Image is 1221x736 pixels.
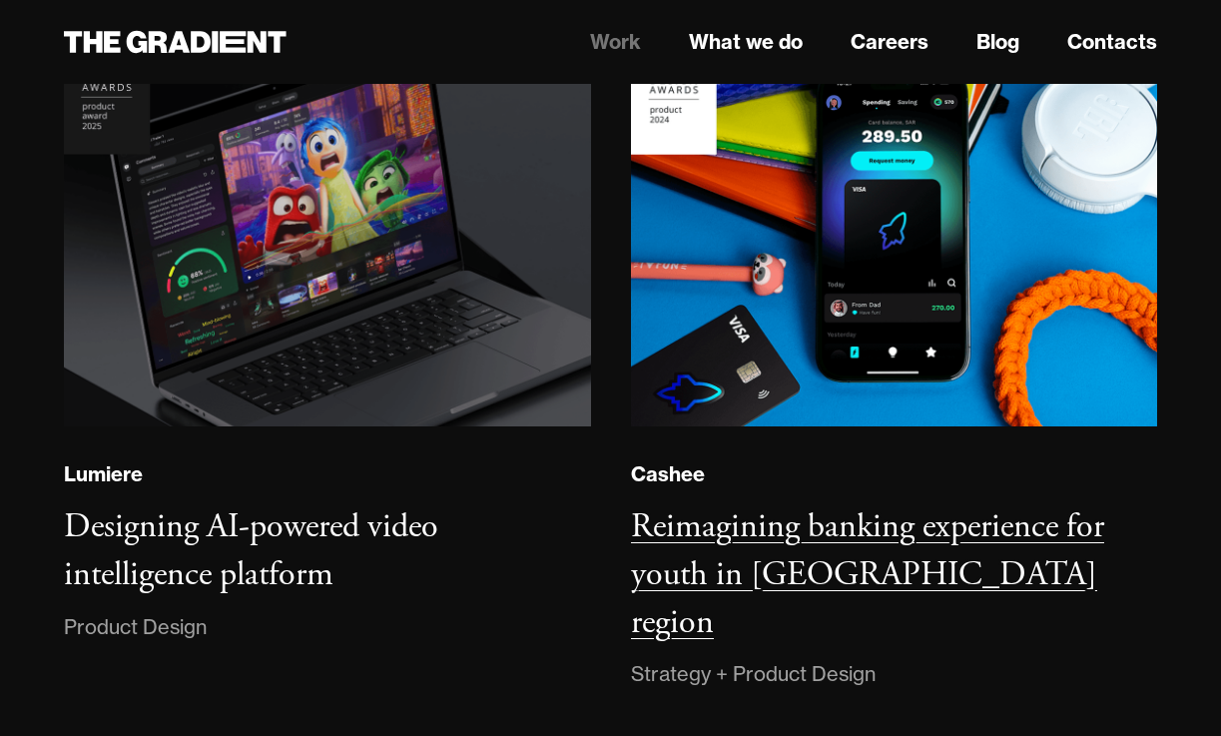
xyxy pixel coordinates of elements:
h3: Reimagining banking experience for youth in [GEOGRAPHIC_DATA] region [631,505,1104,643]
div: Cashee [631,461,705,487]
div: Product Design [64,611,207,643]
a: Careers [851,27,928,57]
a: Contacts [1067,27,1157,57]
a: Blog [976,27,1019,57]
div: Lumiere [64,461,143,487]
a: Work [590,27,641,57]
h3: Designing AI-powered video intelligence platform [64,505,438,596]
div: Strategy + Product Design [631,658,876,690]
a: What we do [689,27,803,57]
